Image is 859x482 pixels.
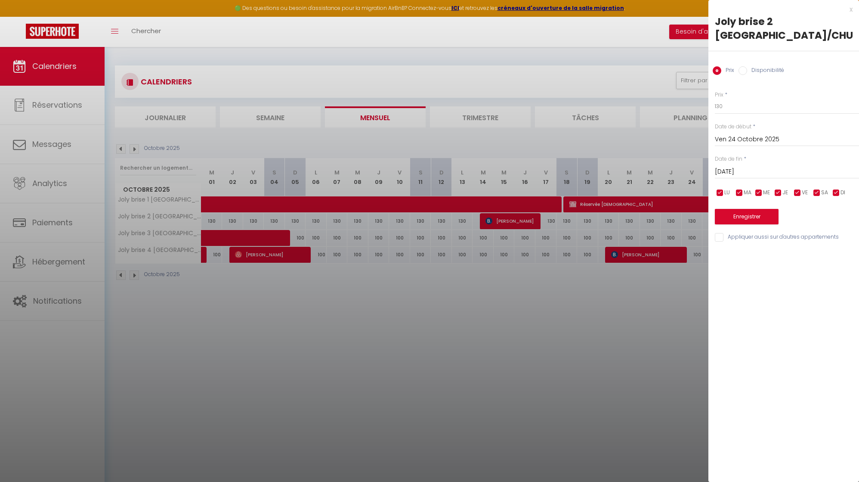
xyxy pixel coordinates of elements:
[763,189,770,197] span: ME
[715,15,853,42] div: Joly brise 2 [GEOGRAPHIC_DATA]/CHU
[721,66,734,76] label: Prix
[782,189,788,197] span: JE
[744,189,751,197] span: MA
[747,66,784,76] label: Disponibilité
[821,189,828,197] span: SA
[7,3,33,29] button: Ouvrir le widget de chat LiveChat
[708,4,853,15] div: x
[715,123,751,131] label: Date de début
[715,91,723,99] label: Prix
[802,189,808,197] span: VE
[715,155,742,163] label: Date de fin
[715,209,779,224] button: Enregistrer
[724,189,730,197] span: LU
[840,189,845,197] span: DI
